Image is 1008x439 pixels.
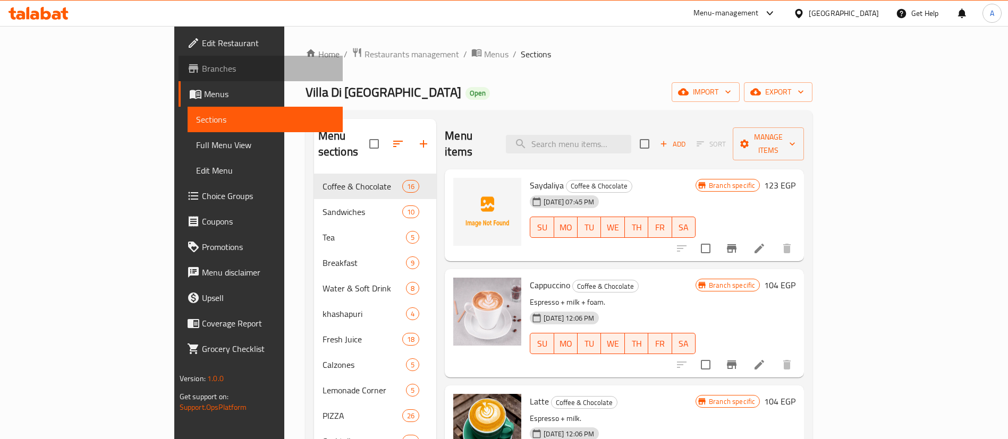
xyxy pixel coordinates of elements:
span: Branch specific [705,280,759,290]
h6: 104 EGP [764,394,795,409]
span: Calzones [323,358,406,371]
span: Branch specific [705,180,759,191]
a: Restaurants management [352,47,459,61]
span: Select all sections [363,133,385,155]
span: Sections [196,113,334,126]
span: 8 [406,283,419,294]
li: / [344,48,348,61]
a: Promotions [179,234,343,260]
span: SA [676,220,691,235]
span: Select section [633,133,656,155]
span: 1.0.0 [207,372,224,385]
span: 16 [403,182,419,192]
div: Sandwiches [323,205,402,218]
span: Full Menu View [196,139,334,151]
span: Fresh Juice [323,333,402,346]
span: Branch specific [705,397,759,407]
span: Cappuccino [530,277,570,293]
li: / [463,48,467,61]
span: Get support on: [180,390,228,403]
span: Menu disclaimer [202,266,334,279]
div: Coffee & Chocolate16 [314,174,437,199]
button: TH [625,217,648,238]
div: Fresh Juice18 [314,326,437,352]
li: / [513,48,516,61]
span: [DATE] 12:06 PM [539,313,598,323]
div: [GEOGRAPHIC_DATA] [809,7,879,19]
span: 5 [406,360,419,370]
span: 4 [406,309,419,319]
span: Edit Menu [196,164,334,177]
span: Coffee & Chocolate [552,397,617,409]
span: Add item [656,136,690,152]
span: SU [535,220,549,235]
img: Saydaliya [453,178,521,246]
span: WE [605,220,620,235]
span: WE [605,336,620,351]
span: Coffee & Chocolate [573,280,638,292]
img: Cappuccino [453,278,521,346]
span: Coupons [202,215,334,228]
button: Add section [411,131,436,157]
span: Open [465,89,490,98]
span: Choice Groups [202,190,334,202]
button: TH [625,333,648,354]
div: items [406,256,419,269]
span: Branches [202,62,334,75]
p: Espresso + milk. [530,412,696,425]
a: Edit Menu [188,158,343,183]
span: Menus [484,48,509,61]
div: items [406,384,419,397]
button: delete [774,352,800,377]
span: Edit Restaurant [202,37,334,49]
button: MO [554,217,578,238]
div: Coffee & Chocolate [551,396,617,409]
div: items [406,358,419,371]
div: Coffee & Chocolate [572,280,639,292]
span: 26 [403,411,419,421]
button: Branch-specific-item [719,236,744,261]
a: Menus [471,47,509,61]
div: Menu-management [693,7,759,20]
button: FR [648,333,672,354]
button: SU [530,333,554,354]
h2: Menu items [445,128,493,160]
span: 5 [406,385,419,395]
input: search [506,135,631,153]
span: SU [535,336,549,351]
div: Lemonade Corner5 [314,377,437,403]
span: TU [582,220,597,235]
div: items [406,282,419,295]
button: Branch-specific-item [719,352,744,377]
button: Manage items [733,127,804,160]
span: 9 [406,258,419,268]
button: delete [774,236,800,261]
div: PIZZA26 [314,403,437,428]
span: Coffee & Chocolate [566,180,632,192]
span: PIZZA [323,409,402,422]
button: WE [601,217,624,238]
a: Menus [179,81,343,107]
div: khashapuri [323,307,406,320]
span: TU [582,336,597,351]
span: Upsell [202,291,334,304]
span: Latte [530,393,549,409]
button: TU [578,333,601,354]
span: 18 [403,334,419,345]
button: SU [530,217,554,238]
span: Coffee & Chocolate [323,180,402,193]
span: Saydaliya [530,177,564,193]
span: FR [653,336,667,351]
div: Breakfast9 [314,250,437,276]
span: Menus [204,88,334,100]
div: Breakfast [323,256,406,269]
p: Espresso + milk + foam. [530,296,696,309]
div: Coffee & Chocolate [566,180,632,193]
a: Choice Groups [179,183,343,209]
div: Tea [323,231,406,244]
button: FR [648,217,672,238]
div: items [402,409,419,422]
a: Grocery Checklist [179,336,343,361]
